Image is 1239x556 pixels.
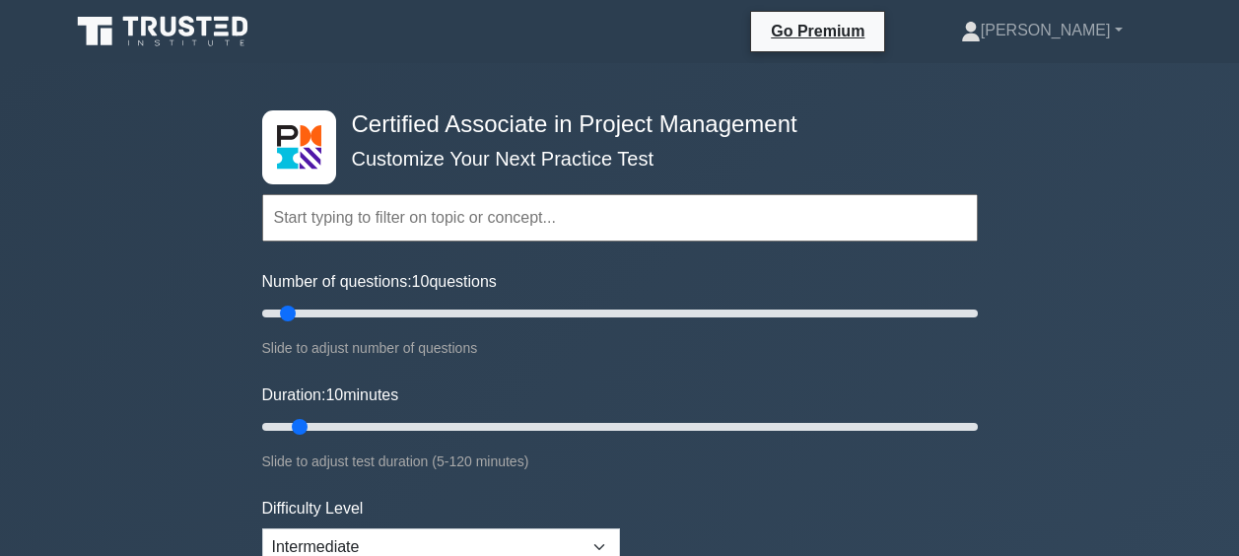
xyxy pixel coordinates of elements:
[412,273,430,290] span: 10
[325,386,343,403] span: 10
[262,336,978,360] div: Slide to adjust number of questions
[262,194,978,242] input: Start typing to filter on topic or concept...
[262,270,497,294] label: Number of questions: questions
[759,19,876,43] a: Go Premium
[262,450,978,473] div: Slide to adjust test duration (5-120 minutes)
[262,383,399,407] label: Duration: minutes
[914,11,1170,50] a: [PERSON_NAME]
[344,110,881,139] h4: Certified Associate in Project Management
[262,497,364,521] label: Difficulty Level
